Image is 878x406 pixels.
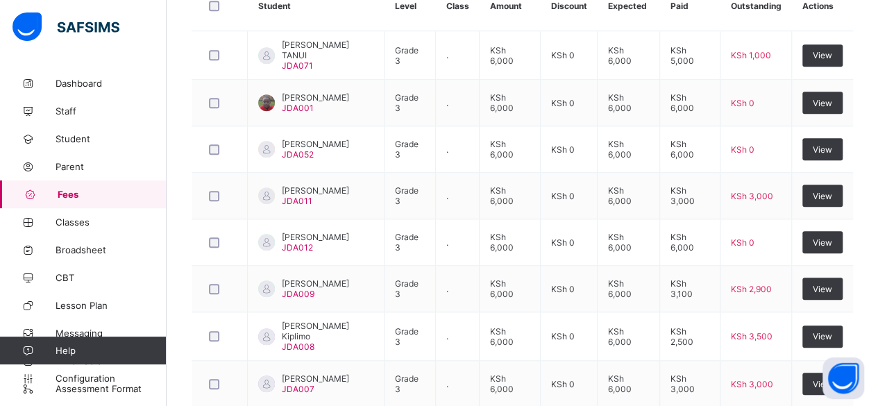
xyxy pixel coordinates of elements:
span: [PERSON_NAME] [282,373,349,384]
span: KSh 0 [551,50,575,60]
span: KSh 3,000 [731,379,773,389]
span: KSh 3,500 [731,331,773,341]
span: [PERSON_NAME] [282,278,349,289]
span: KSh 3,000 [670,373,695,394]
span: KSh 0 [551,144,575,155]
span: Grade 3 [395,232,419,253]
span: KSh 6,000 [608,326,632,347]
span: JDA071 [282,60,313,71]
span: Grade 3 [395,373,419,394]
span: Grade 3 [395,92,419,113]
span: KSh 6,000 [490,326,514,347]
span: KSh 6,000 [608,278,632,299]
span: [PERSON_NAME] [282,139,349,149]
span: KSh 0 [731,98,754,108]
span: KSh 5,000 [670,45,694,66]
span: . [446,331,448,341]
span: KSh 6,000 [490,185,514,206]
span: KSh 2,900 [731,284,772,294]
span: [PERSON_NAME] Kiplimo [282,321,373,341]
span: . [446,284,448,294]
span: JDA009 [282,289,314,299]
span: View [813,331,832,341]
span: CBT [56,272,167,283]
span: KSh 6,000 [608,185,632,206]
span: KSh 0 [731,237,754,248]
span: View [813,237,832,248]
span: . [446,144,448,155]
span: KSh 6,000 [608,45,632,66]
span: KSh 6,000 [490,232,514,253]
span: View [813,144,832,155]
span: KSh 6,000 [670,232,694,253]
span: Parent [56,161,167,172]
span: KSh 6,000 [490,278,514,299]
span: KSh 6,000 [608,92,632,113]
span: Grade 3 [395,278,419,299]
span: KSh 3,100 [670,278,693,299]
span: KSh 6,000 [490,92,514,113]
span: KSh 0 [551,237,575,248]
span: Help [56,345,166,356]
span: [PERSON_NAME] TANUI [282,40,373,60]
span: JDA001 [282,103,314,113]
span: KSh 6,000 [608,373,632,394]
span: Dashboard [56,78,167,89]
span: Lesson Plan [56,300,167,311]
span: KSh 0 [551,98,575,108]
span: Fees [58,189,167,200]
span: KSh 6,000 [608,232,632,253]
span: KSh 3,000 [731,191,773,201]
span: . [446,379,448,389]
span: [PERSON_NAME] [282,232,349,242]
span: [PERSON_NAME] [282,185,349,196]
span: . [446,98,448,108]
span: . [446,237,448,248]
span: View [813,379,832,389]
span: Grade 3 [395,326,419,347]
span: KSh 2,500 [670,326,693,347]
span: JDA008 [282,341,314,352]
span: KSh 0 [551,379,575,389]
span: KSh 6,000 [490,45,514,66]
span: . [446,50,448,60]
span: . [446,191,448,201]
span: KSh 3,000 [670,185,695,206]
span: Grade 3 [395,139,419,160]
span: [PERSON_NAME] [282,92,349,103]
span: Messaging [56,328,167,339]
span: View [813,284,832,294]
span: KSh 0 [551,331,575,341]
span: KSh 1,000 [731,50,771,60]
span: JDA012 [282,242,313,253]
span: View [813,191,832,201]
span: Classes [56,217,167,228]
span: KSh 6,000 [608,139,632,160]
span: View [813,98,832,108]
span: KSh 6,000 [490,373,514,394]
span: Configuration [56,373,166,384]
span: KSh 6,000 [490,139,514,160]
button: Open asap [822,357,864,399]
img: safsims [12,12,119,42]
span: Staff [56,105,167,117]
span: KSh 6,000 [670,92,694,113]
span: KSh 0 [551,191,575,201]
span: View [813,50,832,60]
span: JDA011 [282,196,312,206]
span: JDA007 [282,384,314,394]
span: KSh 6,000 [670,139,694,160]
span: Student [56,133,167,144]
span: KSh 0 [731,144,754,155]
span: Grade 3 [395,45,419,66]
span: KSh 0 [551,284,575,294]
span: JDA052 [282,149,314,160]
span: Grade 3 [395,185,419,206]
span: Broadsheet [56,244,167,255]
